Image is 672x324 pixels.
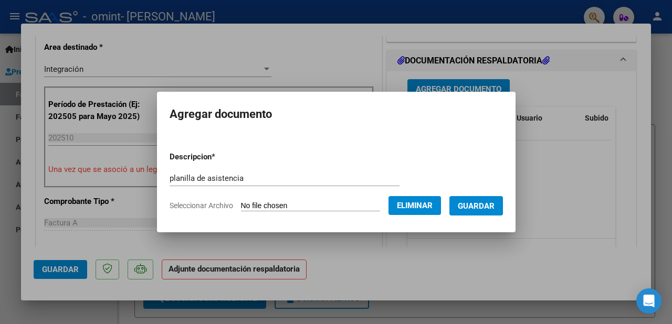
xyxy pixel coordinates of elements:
[397,201,433,210] span: Eliminar
[170,104,503,124] h2: Agregar documento
[388,196,441,215] button: Eliminar
[636,288,661,314] div: Open Intercom Messenger
[458,201,495,211] span: Guardar
[449,196,503,215] button: Guardar
[170,201,233,210] span: Seleccionar Archivo
[170,151,270,163] p: Descripcion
